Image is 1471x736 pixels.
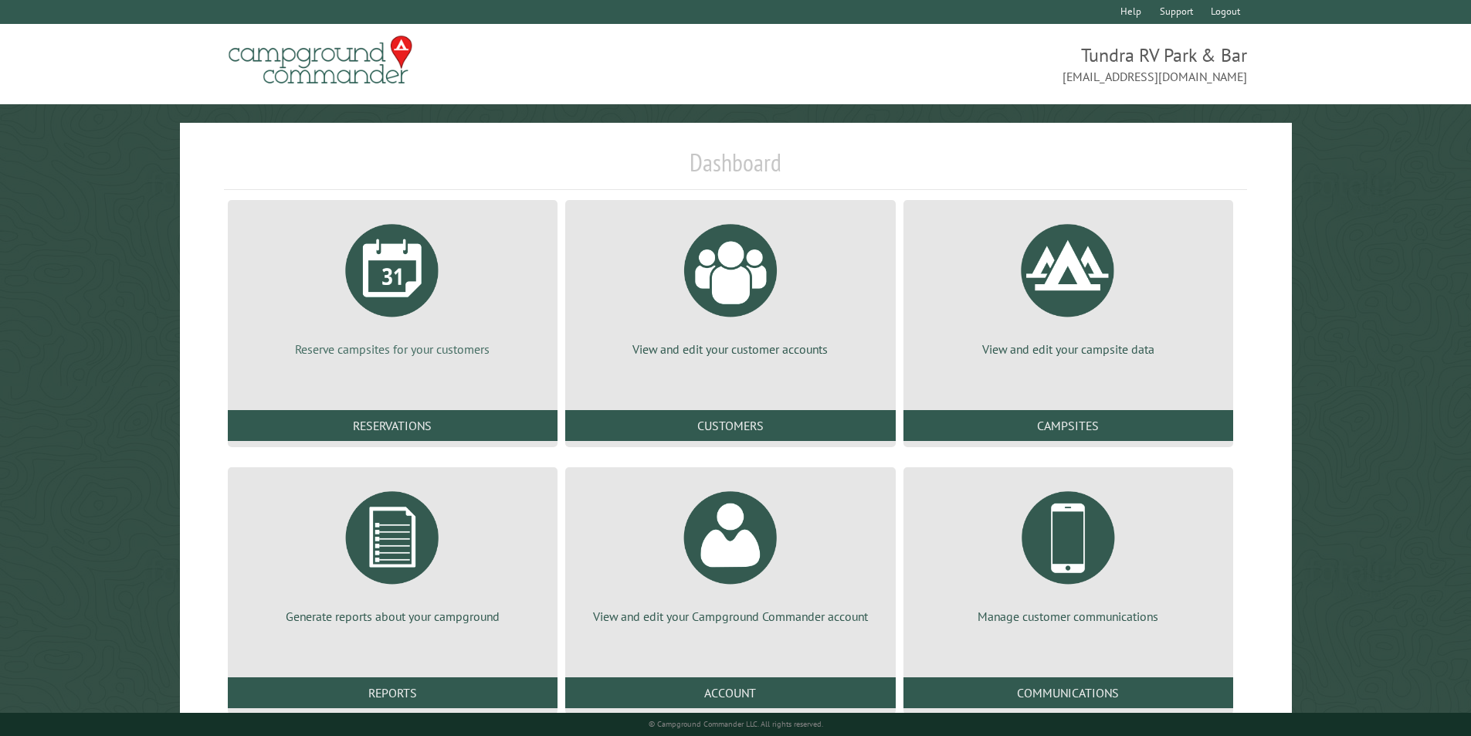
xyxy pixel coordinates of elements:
[649,719,823,729] small: © Campground Commander LLC. All rights reserved.
[922,212,1215,358] a: View and edit your campsite data
[903,410,1233,441] a: Campsites
[224,30,417,90] img: Campground Commander
[228,410,558,441] a: Reservations
[246,341,539,358] p: Reserve campsites for your customers
[584,480,876,625] a: View and edit your Campground Commander account
[246,608,539,625] p: Generate reports about your campground
[922,341,1215,358] p: View and edit your campsite data
[584,341,876,358] p: View and edit your customer accounts
[228,677,558,708] a: Reports
[584,608,876,625] p: View and edit your Campground Commander account
[224,148,1248,190] h1: Dashboard
[903,677,1233,708] a: Communications
[565,677,895,708] a: Account
[565,410,895,441] a: Customers
[922,480,1215,625] a: Manage customer communications
[736,42,1248,86] span: Tundra RV Park & Bar [EMAIL_ADDRESS][DOMAIN_NAME]
[922,608,1215,625] p: Manage customer communications
[584,212,876,358] a: View and edit your customer accounts
[246,212,539,358] a: Reserve campsites for your customers
[246,480,539,625] a: Generate reports about your campground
